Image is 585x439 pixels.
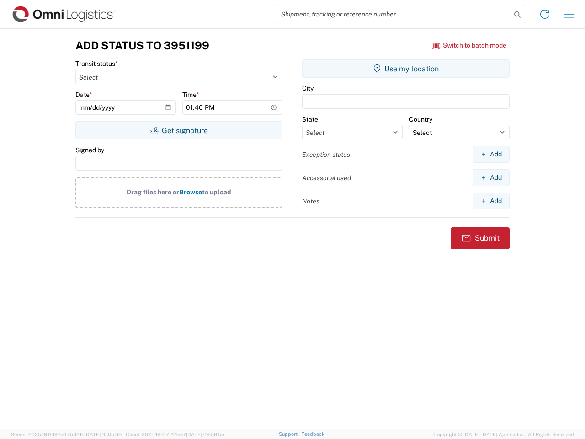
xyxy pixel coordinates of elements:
[409,115,432,123] label: Country
[182,91,199,99] label: Time
[451,227,510,249] button: Submit
[75,91,92,99] label: Date
[433,430,574,439] span: Copyright © [DATE]-[DATE] Agistix Inc., All Rights Reserved
[302,115,318,123] label: State
[473,193,510,209] button: Add
[473,146,510,163] button: Add
[179,188,202,196] span: Browse
[473,169,510,186] button: Add
[11,432,122,437] span: Server: 2025.19.0-192a4753216
[75,39,209,52] h3: Add Status to 3951199
[85,432,122,437] span: [DATE] 10:05:38
[302,59,510,78] button: Use my location
[302,197,319,205] label: Notes
[75,121,282,139] button: Get signature
[274,5,511,23] input: Shipment, tracking or reference number
[302,150,350,159] label: Exception status
[75,59,118,68] label: Transit status
[202,188,231,196] span: to upload
[301,431,324,437] a: Feedback
[302,174,351,182] label: Accessorial used
[126,432,224,437] span: Client: 2025.19.0-7f44ea7
[75,146,104,154] label: Signed by
[302,84,314,92] label: City
[432,38,506,53] button: Switch to batch mode
[127,188,179,196] span: Drag files here or
[279,431,302,437] a: Support
[186,432,224,437] span: [DATE] 09:58:55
